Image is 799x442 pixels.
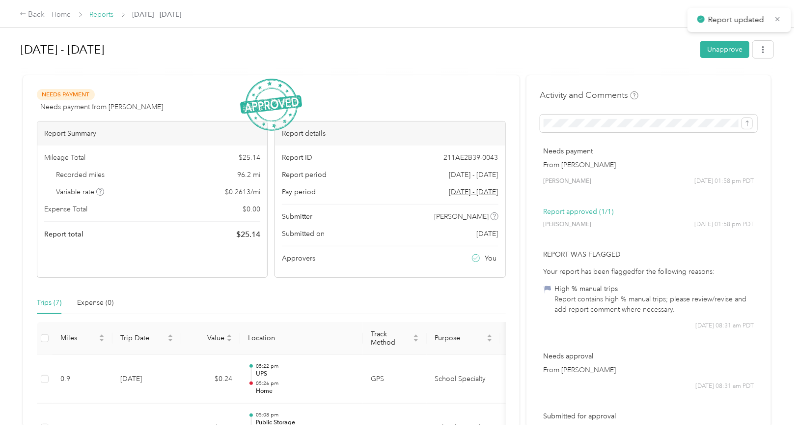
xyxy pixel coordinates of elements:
[544,146,754,156] p: Needs payment
[256,370,355,379] p: UPS
[40,102,163,112] span: Needs payment from [PERSON_NAME]
[167,333,173,339] span: caret-up
[477,229,498,239] span: [DATE]
[487,337,493,343] span: caret-down
[708,14,767,26] p: Report updated
[427,355,500,404] td: School Specialty
[282,211,312,222] span: Submitter
[120,334,165,342] span: Trip Date
[544,177,592,186] span: [PERSON_NAME]
[90,10,114,19] a: Reports
[167,337,173,343] span: caret-down
[44,204,87,214] span: Expense Total
[226,333,232,339] span: caret-up
[444,152,498,163] span: 211AE2B39-0043
[56,170,105,180] span: Recorded miles
[555,294,754,315] div: Report contains high % manual trips; please review/revise and add report comment where necessary.
[53,355,112,404] td: 0.9
[240,79,302,131] img: ApprovedStamp
[237,170,260,180] span: 96.2 mi
[544,160,754,170] p: From [PERSON_NAME]
[427,322,500,355] th: Purpose
[226,337,232,343] span: caret-down
[371,330,411,347] span: Track Method
[363,322,427,355] th: Track Method
[435,334,485,342] span: Purpose
[239,152,260,163] span: $ 25.14
[413,333,419,339] span: caret-up
[256,412,355,418] p: 05:08 pm
[544,266,754,277] div: Your report has been flagged for the following reasons:
[20,9,45,21] div: Back
[52,10,71,19] a: Home
[544,249,754,260] p: Report was flagged
[434,211,489,222] span: [PERSON_NAME]
[544,220,592,229] span: [PERSON_NAME]
[189,334,224,342] span: Value
[282,187,316,197] span: Pay period
[243,204,260,214] span: $ 0.00
[256,387,355,396] p: Home
[225,187,260,197] span: $ 0.2613 / mi
[37,297,61,308] div: Trips (7)
[99,337,105,343] span: caret-down
[112,322,181,355] th: Trip Date
[282,229,325,239] span: Submitted on
[694,220,754,229] span: [DATE] 01:58 pm PDT
[282,152,312,163] span: Report ID
[56,187,105,197] span: Variable rate
[744,387,799,442] iframe: Everlance-gr Chat Button Frame
[544,365,754,375] p: From [PERSON_NAME]
[449,187,498,197] span: Go to pay period
[700,41,749,58] button: Unapprove
[282,170,327,180] span: Report period
[181,355,240,404] td: $0.24
[44,152,85,163] span: Mileage Total
[555,284,754,294] div: High % manual trips
[99,333,105,339] span: caret-up
[500,322,537,355] th: Notes
[363,355,427,404] td: GPS
[240,322,363,355] th: Location
[695,322,754,330] span: [DATE] 08:31 am PDT
[544,411,754,421] p: Submitted for approval
[485,253,496,264] span: You
[694,177,754,186] span: [DATE] 01:58 pm PDT
[53,322,112,355] th: Miles
[256,418,355,427] p: Public Storage
[275,121,505,146] div: Report details
[256,363,355,370] p: 05:22 pm
[37,121,267,146] div: Report Summary
[540,89,638,101] h4: Activity and Comments
[413,337,419,343] span: caret-down
[37,89,95,100] span: Needs Payment
[449,170,498,180] span: [DATE] - [DATE]
[544,351,754,361] p: Needs approval
[44,229,83,239] span: Report total
[21,38,693,61] h1: Sep 1 - 30, 2025
[282,253,315,264] span: Approvers
[77,297,113,308] div: Expense (0)
[544,206,754,217] p: Report approved (1/1)
[695,382,754,391] span: [DATE] 08:31 am PDT
[133,9,182,20] span: [DATE] - [DATE]
[60,334,97,342] span: Miles
[236,229,260,240] span: $ 25.14
[181,322,240,355] th: Value
[256,380,355,387] p: 05:26 pm
[112,355,181,404] td: [DATE]
[487,333,493,339] span: caret-up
